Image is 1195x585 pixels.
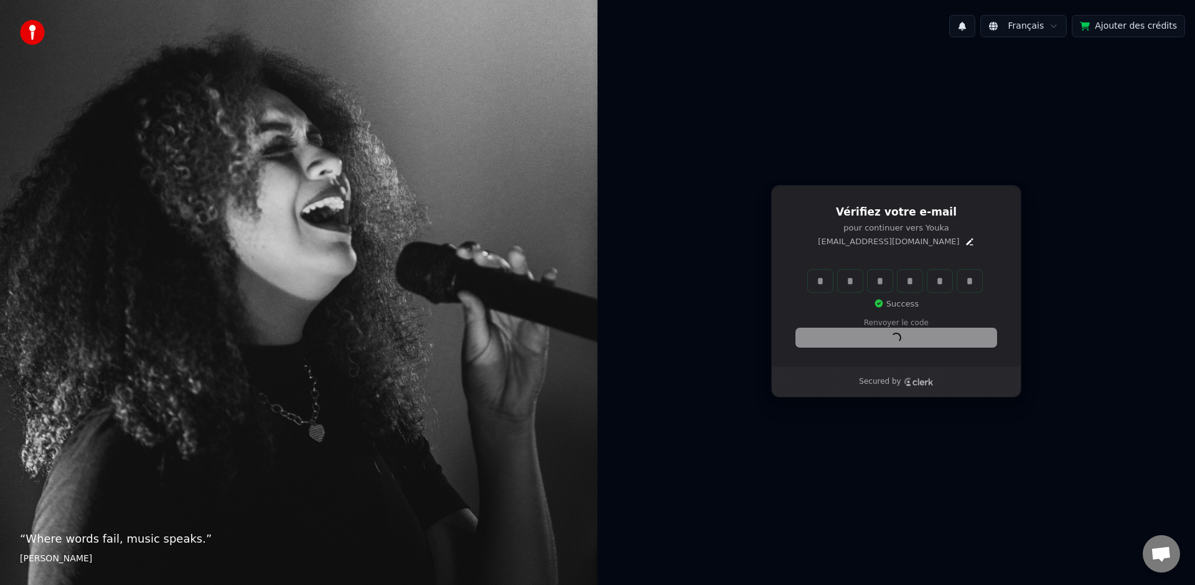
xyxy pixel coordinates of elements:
p: [EMAIL_ADDRESS][DOMAIN_NAME] [818,236,959,247]
a: Clerk logo [904,378,934,386]
h1: Vérifiez votre e-mail [796,205,996,220]
div: Verification code input [805,267,985,295]
img: youka [20,20,45,45]
button: Ajouter des crédits [1072,15,1185,37]
button: Edit [965,237,975,247]
p: Success [874,298,919,310]
p: Secured by [859,377,901,387]
footer: [PERSON_NAME] [20,553,578,565]
p: “ Where words fail, music speaks. ” [20,530,578,548]
p: pour continuer vers Youka [796,222,996,234]
a: Ouvrir le chat [1143,535,1180,573]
